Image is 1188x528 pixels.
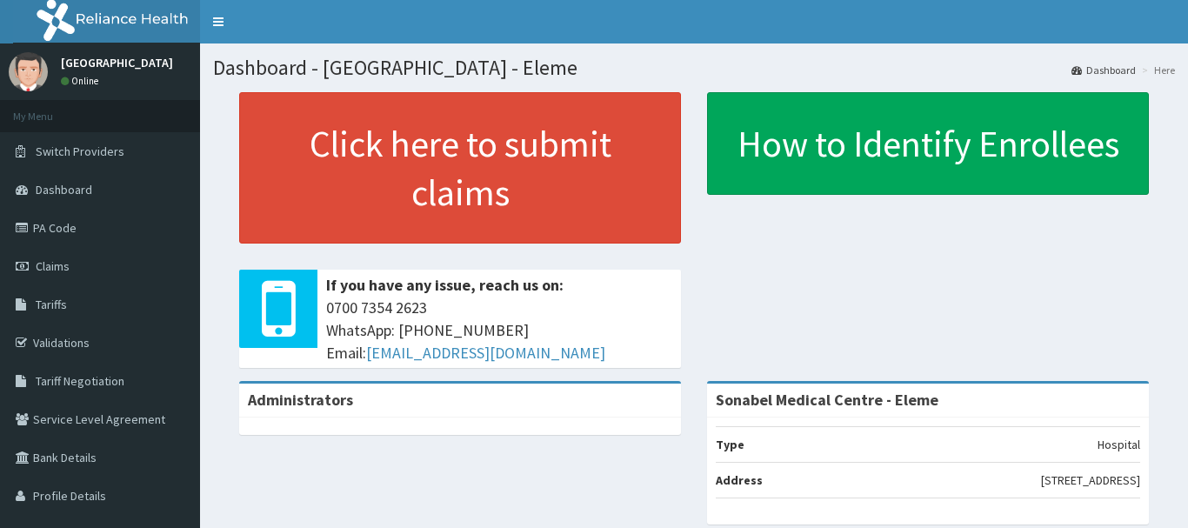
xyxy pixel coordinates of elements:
span: Tariff Negotiation [36,373,124,389]
span: Claims [36,258,70,274]
p: Hospital [1098,436,1140,453]
span: Tariffs [36,297,67,312]
b: Type [716,437,744,452]
h1: Dashboard - [GEOGRAPHIC_DATA] - Eleme [213,57,1175,79]
strong: Sonabel Medical Centre - Eleme [716,390,938,410]
li: Here [1138,63,1175,77]
a: [EMAIL_ADDRESS][DOMAIN_NAME] [366,343,605,363]
span: 0700 7354 2623 WhatsApp: [PHONE_NUMBER] Email: [326,297,672,364]
b: Address [716,472,763,488]
a: How to Identify Enrollees [707,92,1149,195]
a: Click here to submit claims [239,92,681,244]
span: Switch Providers [36,144,124,159]
a: Dashboard [1071,63,1136,77]
b: Administrators [248,390,353,410]
p: [GEOGRAPHIC_DATA] [61,57,173,69]
a: Online [61,75,103,87]
p: [STREET_ADDRESS] [1041,471,1140,489]
span: Dashboard [36,182,92,197]
img: User Image [9,52,48,91]
b: If you have any issue, reach us on: [326,275,564,295]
